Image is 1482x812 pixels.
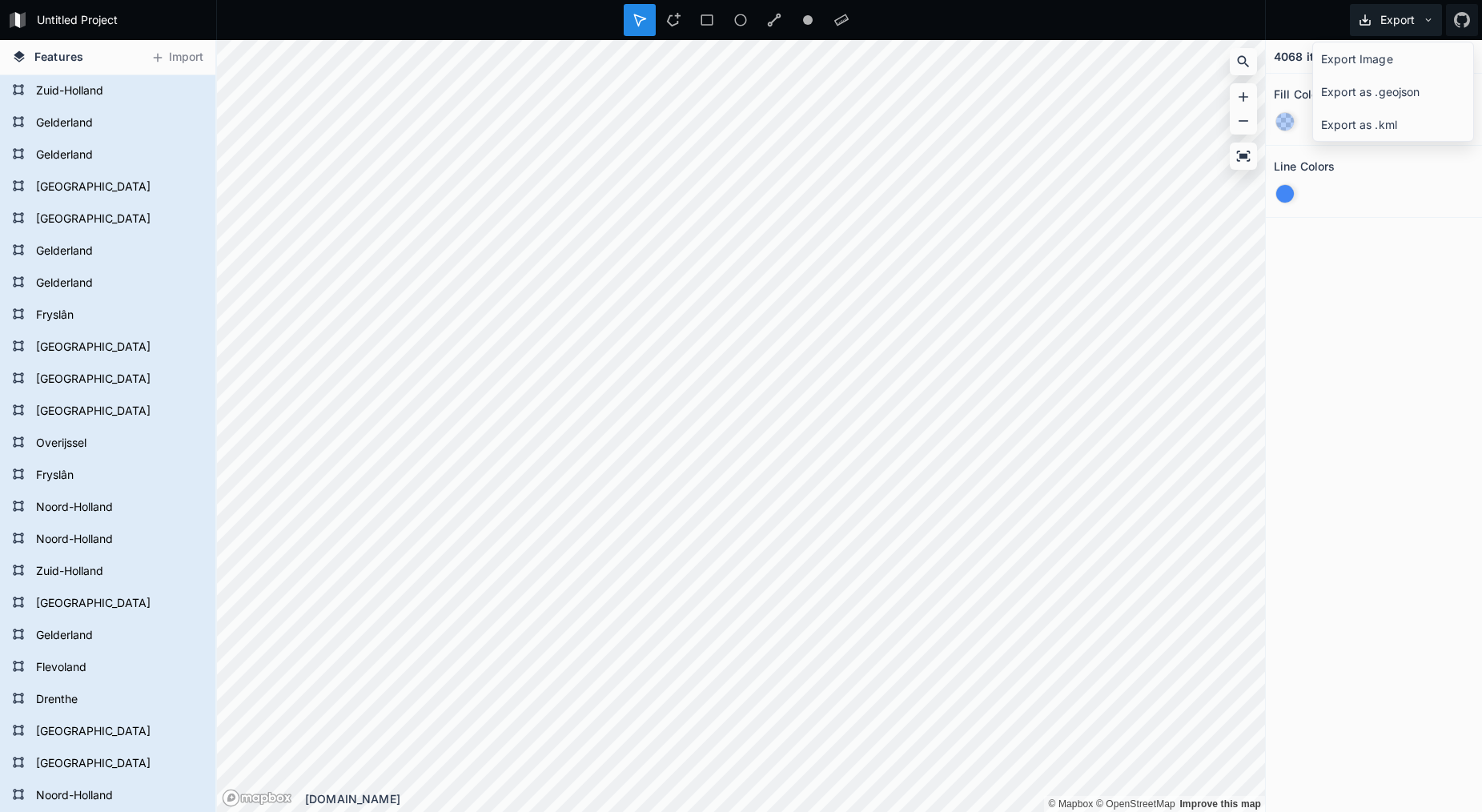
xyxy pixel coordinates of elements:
a: Map feedback [1179,798,1261,810]
div: [DOMAIN_NAME] [305,790,1265,807]
h2: Fill Colors [1274,82,1329,107]
a: Mapbox [1048,798,1093,810]
div: Export as .geojson [1313,75,1473,108]
span: Features [34,48,83,65]
a: Mapbox logo [222,789,292,807]
h4: 4068 items selected [1274,48,1388,65]
div: Export Image [1313,42,1473,75]
button: Import [143,45,211,70]
a: OpenStreetMap [1096,798,1175,810]
h2: Line Colors [1274,154,1335,179]
button: Export [1350,4,1442,36]
div: Export as .kml [1313,108,1473,141]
